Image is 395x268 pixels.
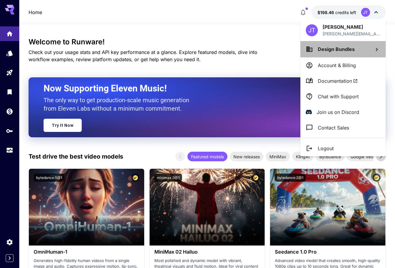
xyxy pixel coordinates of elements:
div: justina@designbundles.net [323,31,380,37]
button: Design Bundles [300,41,386,57]
p: Logout [318,145,334,152]
p: Account & Billing [318,62,356,69]
p: Join us on Discord [317,109,359,116]
span: Design Bundles [318,46,355,52]
p: Chat with Support [318,93,359,100]
p: [PERSON_NAME] [323,23,380,31]
span: Documentation [318,77,358,85]
p: Contact Sales [318,124,349,131]
p: [PERSON_NAME][EMAIL_ADDRESS][DOMAIN_NAME] [323,31,380,37]
div: JT [306,24,318,36]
